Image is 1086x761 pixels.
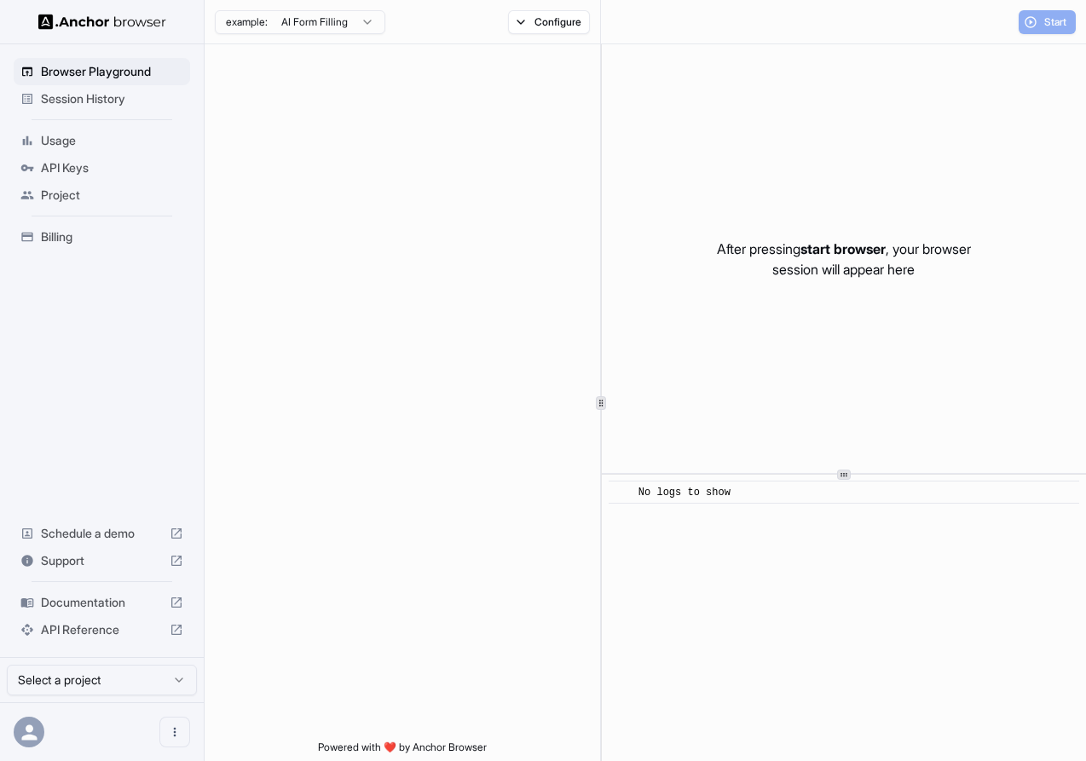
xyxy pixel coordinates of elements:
[41,63,183,80] span: Browser Playground
[14,547,190,574] div: Support
[14,589,190,616] div: Documentation
[14,520,190,547] div: Schedule a demo
[14,127,190,154] div: Usage
[318,741,487,761] span: Powered with ❤️ by Anchor Browser
[14,154,190,182] div: API Keys
[41,187,183,204] span: Project
[41,594,163,611] span: Documentation
[14,182,190,209] div: Project
[41,621,163,638] span: API Reference
[38,14,166,30] img: Anchor Logo
[14,223,190,251] div: Billing
[226,15,268,29] span: example:
[159,717,190,747] button: Open menu
[41,552,163,569] span: Support
[717,239,971,280] p: After pressing , your browser session will appear here
[800,240,886,257] span: start browser
[638,487,731,499] span: No logs to show
[41,525,163,542] span: Schedule a demo
[41,90,183,107] span: Session History
[617,484,626,501] span: ​
[41,132,183,149] span: Usage
[14,85,190,112] div: Session History
[14,616,190,643] div: API Reference
[41,228,183,245] span: Billing
[508,10,591,34] button: Configure
[14,58,190,85] div: Browser Playground
[41,159,183,176] span: API Keys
